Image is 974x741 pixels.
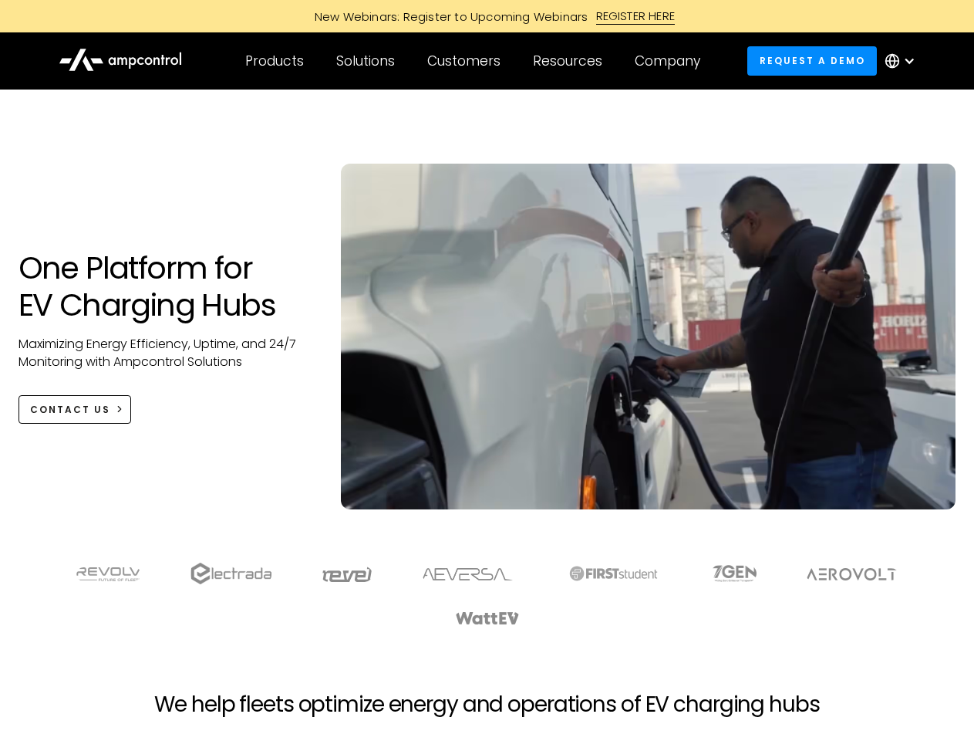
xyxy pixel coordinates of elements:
[455,612,520,624] img: WattEV logo
[154,692,819,718] h2: We help fleets optimize energy and operations of EV charging hubs
[19,395,132,424] a: CONTACT US
[806,568,898,580] img: Aerovolt Logo
[190,563,271,584] img: electrada logo
[19,336,311,370] p: Maximizing Energy Efficiency, Uptime, and 24/7 Monitoring with Ampcontrol Solutions
[140,8,834,25] a: New Webinars: Register to Upcoming WebinarsREGISTER HERE
[635,52,700,69] div: Company
[245,52,304,69] div: Products
[30,403,110,417] div: CONTACT US
[299,8,596,25] div: New Webinars: Register to Upcoming Webinars
[596,8,676,25] div: REGISTER HERE
[19,249,311,323] h1: One Platform for EV Charging Hubs
[427,52,500,69] div: Customers
[336,52,395,69] div: Solutions
[747,46,877,75] a: Request a demo
[533,52,602,69] div: Resources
